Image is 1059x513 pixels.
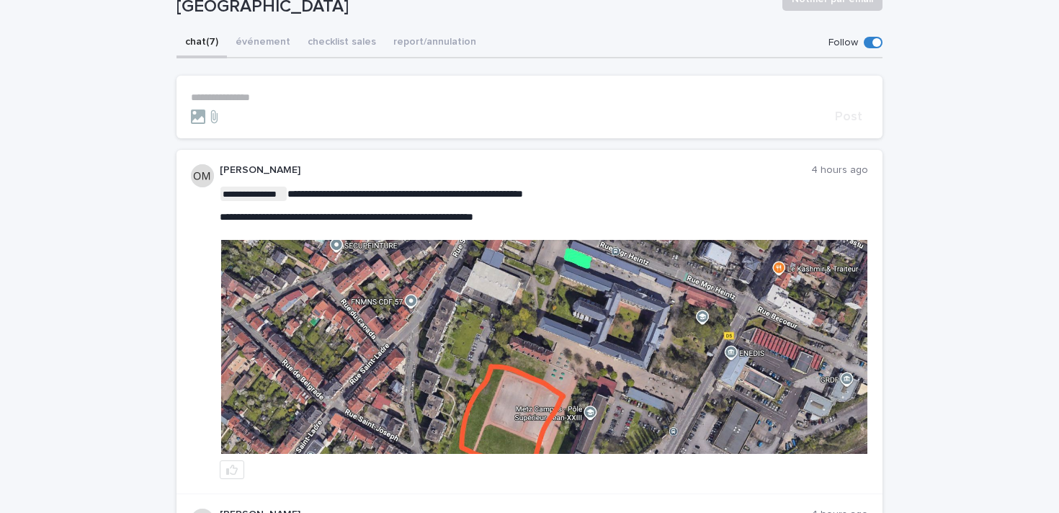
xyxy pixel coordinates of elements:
[220,460,244,479] button: like this post
[385,28,485,58] button: report/annulation
[227,28,299,58] button: événement
[176,28,227,58] button: chat (7)
[828,37,858,49] p: Follow
[829,110,868,123] button: Post
[299,28,385,58] button: checklist sales
[220,164,811,177] p: [PERSON_NAME]
[835,110,862,123] span: Post
[811,164,868,177] p: 4 hours ago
